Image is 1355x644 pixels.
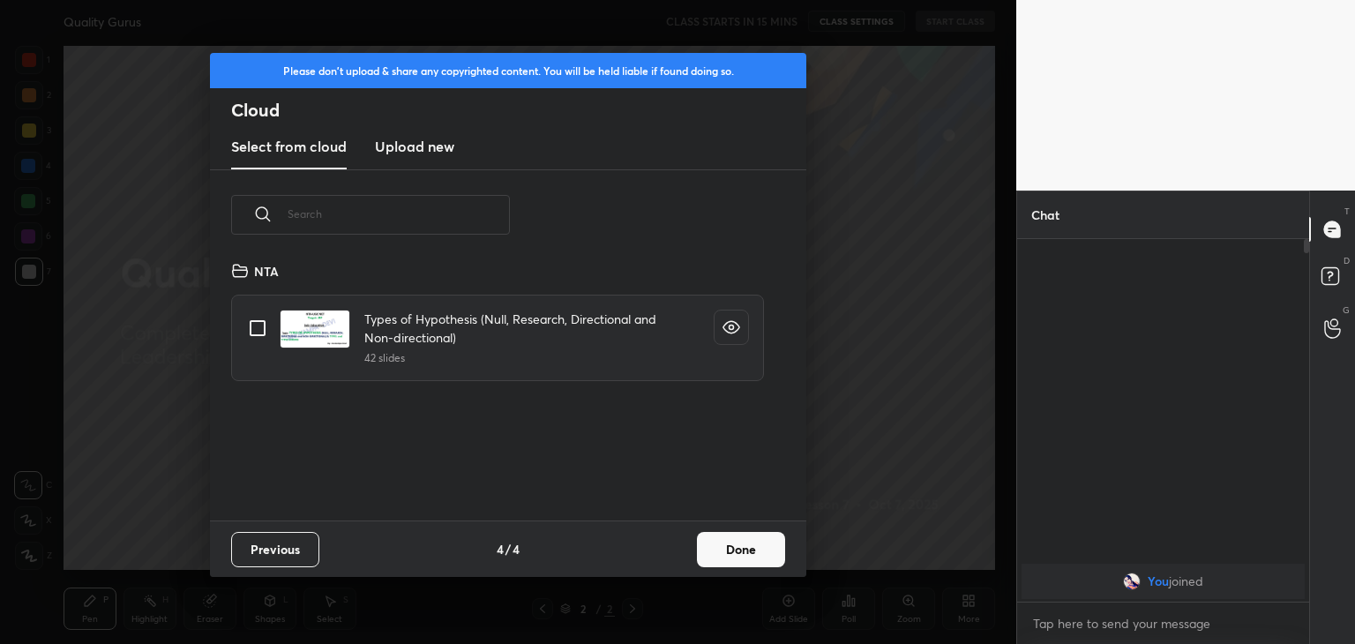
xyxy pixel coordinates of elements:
[231,136,347,157] h3: Select from cloud
[1017,560,1309,603] div: grid
[513,540,520,558] h4: 4
[1017,191,1074,238] p: Chat
[231,99,806,122] h2: Cloud
[1169,574,1203,588] span: joined
[210,255,785,520] div: grid
[1123,573,1141,590] img: 3ec007b14afa42208d974be217fe0491.jpg
[254,262,279,281] h4: NTA
[375,136,454,157] h3: Upload new
[1344,205,1350,218] p: T
[364,350,685,366] h5: 42 slides
[497,540,504,558] h4: 4
[697,532,785,567] button: Done
[505,540,511,558] h4: /
[1344,254,1350,267] p: D
[1343,303,1350,317] p: G
[364,310,685,347] h4: Types of Hypothesis (Null, Research, Directional and Non-directional)
[210,53,806,88] div: Please don't upload & share any copyrighted content. You will be held liable if found doing so.
[1148,574,1169,588] span: You
[280,310,350,348] img: 1625740768AW603V.pdf
[288,176,510,251] input: Search
[231,532,319,567] button: Previous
